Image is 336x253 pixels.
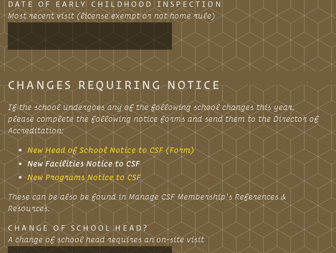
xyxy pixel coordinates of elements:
a: New Head of School Notice to CSF (Form) [27,145,194,154]
p: These can be also be found in Manage CSF Membership's References & Resources. [8,191,319,214]
p: A change of school head requires an on-site visit [8,235,328,244]
legend: Changes Requiring Notice [8,79,221,90]
p: If the school undergoes any of the following school changes this year, please complete the follow... [8,101,319,136]
h3: Change of School Head? [8,222,328,235]
p: Most recent visit (license exempt or not home rule) [8,11,328,20]
a: New Programs Notice to CSF [27,173,141,181]
a: New Facilities Notice to CSF [27,159,140,168]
